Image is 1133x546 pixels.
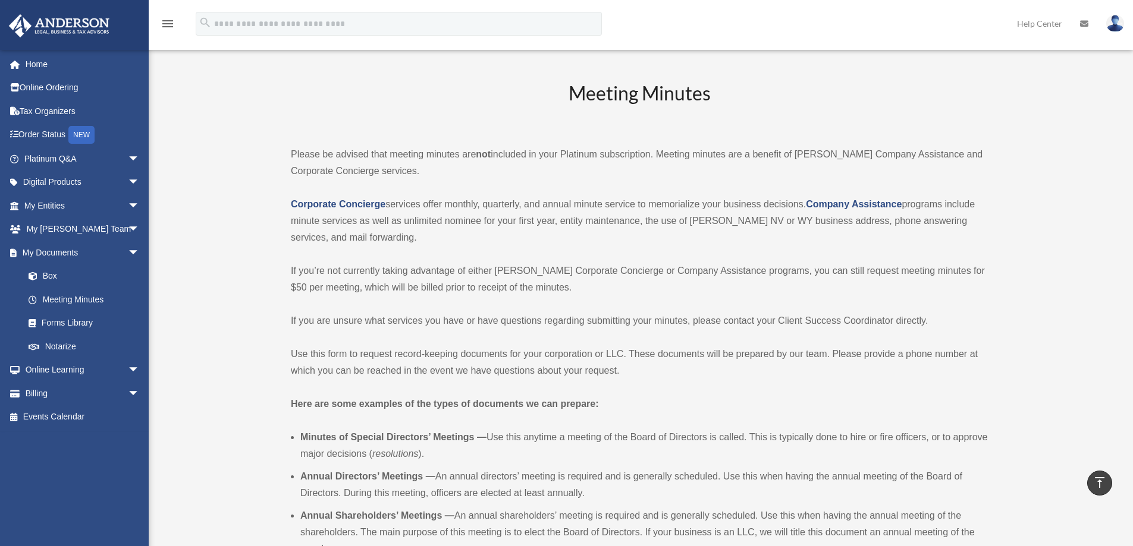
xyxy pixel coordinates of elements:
[8,123,158,147] a: Order StatusNEW
[8,147,158,171] a: Platinum Q&Aarrow_drop_down
[291,263,988,296] p: If you’re not currently taking advantage of either [PERSON_NAME] Corporate Concierge or Company A...
[8,241,158,264] a: My Documentsarrow_drop_down
[8,76,158,100] a: Online Ordering
[300,429,988,462] li: Use this anytime a meeting of the Board of Directors is called. This is typically done to hire or...
[68,126,95,144] div: NEW
[128,241,152,265] span: arrow_drop_down
[128,194,152,218] span: arrow_drop_down
[8,405,158,429] a: Events Calendar
[17,288,152,311] a: Meeting Minutes
[291,346,988,379] p: Use this form to request record-keeping documents for your corporation or LLC. These documents wi...
[291,199,385,209] a: Corporate Concierge
[161,17,175,31] i: menu
[476,149,491,159] strong: not
[300,510,454,520] b: Annual Shareholders’ Meetings —
[300,432,487,442] b: Minutes of Special Directors’ Meetings —
[1106,15,1124,32] img: User Pic
[806,199,902,209] a: Company Assistance
[5,14,113,37] img: Anderson Advisors Platinum Portal
[17,311,158,335] a: Forms Library
[8,171,158,194] a: Digital Productsarrow_drop_down
[291,196,988,246] p: services offer monthly, quarterly, and annual minute service to memorialize your business decisio...
[291,399,599,409] strong: Here are some examples of the types of documents we can prepare:
[291,313,988,329] p: If you are unsure what services you have or have questions regarding submitting your minutes, ple...
[17,334,158,358] a: Notarize
[8,52,158,76] a: Home
[128,147,152,171] span: arrow_drop_down
[128,358,152,383] span: arrow_drop_down
[8,217,158,241] a: My [PERSON_NAME] Teamarrow_drop_down
[128,171,152,195] span: arrow_drop_down
[1087,471,1112,495] a: vertical_align_top
[1093,475,1107,490] i: vertical_align_top
[300,468,988,501] li: An annual directors’ meeting is required and is generally scheduled. Use this when having the ann...
[17,264,158,288] a: Box
[8,358,158,382] a: Online Learningarrow_drop_down
[199,16,212,29] i: search
[128,217,152,242] span: arrow_drop_down
[161,21,175,31] a: menu
[291,146,988,179] p: Please be advised that meeting minutes are included in your Platinum subscription. Meeting minute...
[8,99,158,123] a: Tax Organizers
[300,471,435,481] b: Annual Directors’ Meetings —
[8,194,158,217] a: My Entitiesarrow_drop_down
[372,449,418,459] em: resolutions
[8,381,158,405] a: Billingarrow_drop_down
[128,381,152,406] span: arrow_drop_down
[291,80,988,130] h2: Meeting Minutes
